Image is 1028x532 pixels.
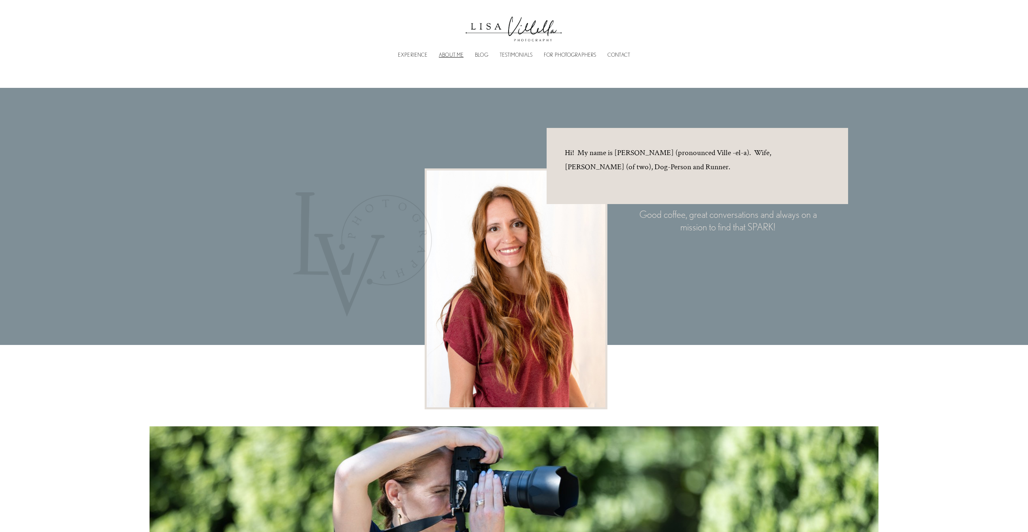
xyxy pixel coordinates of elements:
a: EXPERIENCE [398,52,427,58]
a: CONTACT [607,52,630,58]
a: BLOG [475,52,488,58]
a: TESTIMONIALS [500,52,533,58]
a: FOR PHOTOGRAPHERS [544,52,596,58]
a: ABOUT ME [439,52,464,58]
span: Good coffee, great conversations and always on a mission to find that SPARK! [639,209,819,232]
img: Lisa Villella Photography [461,8,566,45]
span: Hi! My name is [PERSON_NAME] (pronounced Ville -el-a). Wife, [PERSON_NAME] (of two), Dog-Person a... [565,148,773,172]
